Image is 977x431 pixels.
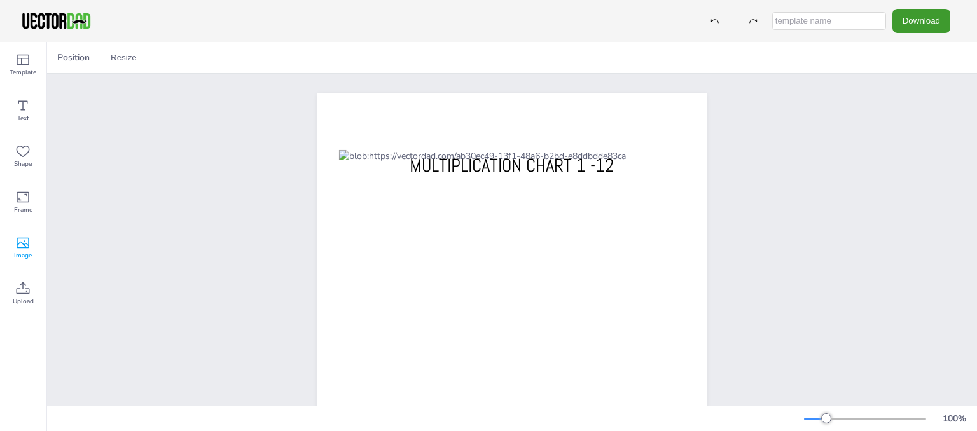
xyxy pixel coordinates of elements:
[20,11,92,31] img: VectorDad-1.png
[410,154,614,177] span: MULTIPLICATION CHART 1 -12
[106,48,142,68] button: Resize
[14,205,32,215] span: Frame
[13,296,34,306] span: Upload
[14,250,32,261] span: Image
[892,9,950,32] button: Download
[17,113,29,123] span: Text
[939,413,969,425] div: 100 %
[55,51,92,64] span: Position
[772,12,886,30] input: template name
[10,67,36,78] span: Template
[14,159,32,169] span: Shape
